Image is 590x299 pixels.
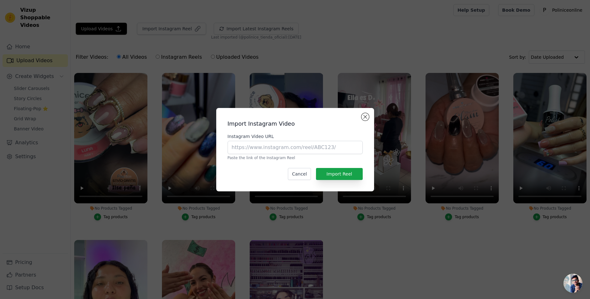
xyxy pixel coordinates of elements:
[316,168,362,180] button: Import Reel
[228,155,363,160] p: Paste the link of the Instagram Reel
[228,119,363,128] h2: Import Instagram Video
[228,141,363,154] input: https://www.instagram.com/reel/ABC123/
[288,168,311,180] button: Cancel
[228,133,363,140] label: Instagram Video URL
[563,274,582,293] div: Chat abierto
[361,113,369,121] button: Close modal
